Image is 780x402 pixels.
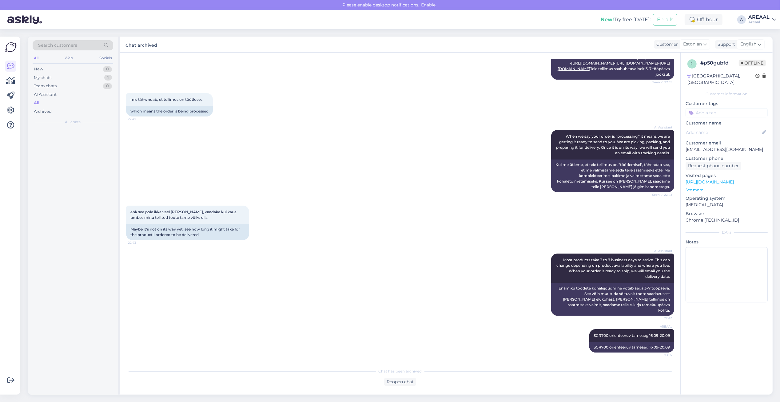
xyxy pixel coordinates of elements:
span: AI Assistant [649,125,672,130]
span: Seen ✓ 22:43 [649,192,672,197]
div: 0 [103,83,112,89]
div: Tellimuse staatuse kontrollimiseks sisestage siia oma tellimuse number ja e-posti aadress: - - - ... [551,47,674,80]
span: When we say your order is "processing," it means we are getting it ready to send to you. We are p... [556,134,671,155]
span: mis tähwndab, et tellimus on töötluses [130,97,202,102]
button: Emails [653,14,677,26]
input: Add a tag [686,108,768,117]
p: Customer email [686,140,768,146]
div: Kui me ütleme, et teie tellimus on "töötlemisel", tähendab see, et me valmistame seda teile saatm... [551,160,674,192]
div: Socials [98,54,113,62]
span: 22:43 [128,240,151,245]
div: [GEOGRAPHIC_DATA], [GEOGRAPHIC_DATA] [687,73,755,86]
div: Team chats [34,83,57,89]
span: English [740,41,756,48]
div: Off-hour [685,14,722,25]
div: New [34,66,43,72]
div: AREAAL [748,15,770,20]
input: Add name [686,129,761,136]
div: which means the order is being processed [126,106,213,116]
div: My chats [34,75,51,81]
span: Search customers [38,42,77,49]
img: Askly Logo [5,41,17,53]
p: [MEDICAL_DATA] [686,202,768,208]
div: Web [64,54,74,62]
div: Reopen chat [384,378,416,386]
div: Extra [686,230,768,235]
span: Offline [739,60,766,66]
div: Customer information [686,91,768,97]
div: Request phone number [686,162,741,170]
div: Areaal [748,20,770,25]
div: All [34,100,39,106]
div: SGR700 orienteeruv tarneaeg 16.09-20.09 [589,342,674,353]
a: AREAALAreaal [748,15,776,25]
div: Try free [DATE]: [601,16,651,23]
span: AREAAL [649,324,672,329]
p: Customer phone [686,155,768,162]
div: A [737,15,746,24]
span: 22:43 [649,316,672,321]
a: [URL][DOMAIN_NAME] [571,61,614,65]
div: Maybe it's not on its way yet, see how long it might take for the product I ordered to be delivered. [126,224,249,240]
p: Notes [686,239,768,245]
span: ehk see pole ikka veel [PERSON_NAME], vaadake kui kaua umbes minu tellitud toote tarne võiks olla [130,210,237,220]
p: Operating system [686,195,768,202]
span: All chats [65,119,81,125]
span: Enable [420,2,438,8]
div: Support [715,41,735,48]
label: Chat archived [125,40,157,49]
b: New! [601,17,614,22]
div: Customer [654,41,678,48]
p: Customer name [686,120,768,126]
p: See more ... [686,187,768,193]
p: Browser [686,211,768,217]
div: Archived [34,108,52,115]
p: Chrome [TECHNICAL_ID] [686,217,768,223]
div: # p50gubfd [700,59,739,67]
a: [URL][DOMAIN_NAME] [615,61,658,65]
div: AI Assistant [34,92,57,98]
p: Visited pages [686,172,768,179]
span: p [691,61,694,66]
span: 22:42 [128,117,151,121]
span: SGR700 orienteeruv tarneaeg 16.09-20.09 [594,333,670,338]
div: 1 [104,75,112,81]
span: AI Assistant [649,249,672,253]
span: 23:57 [649,353,672,357]
span: Most products take 3 to 7 business days to arrive. This can change depending on product availabil... [556,258,671,279]
span: Estonian [683,41,702,48]
div: 0 [103,66,112,72]
span: Seen ✓ 22:39 [649,80,672,85]
p: [EMAIL_ADDRESS][DOMAIN_NAME] [686,146,768,153]
div: All [33,54,40,62]
p: Customer tags [686,100,768,107]
span: Chat has been archived [379,368,422,374]
div: Enamiku toodete kohalejõudmine võtab aega 3–7 tööpäeva. See võib muutuda sõltuvalt toote saadavus... [551,283,674,316]
a: [URL][DOMAIN_NAME] [686,179,734,185]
